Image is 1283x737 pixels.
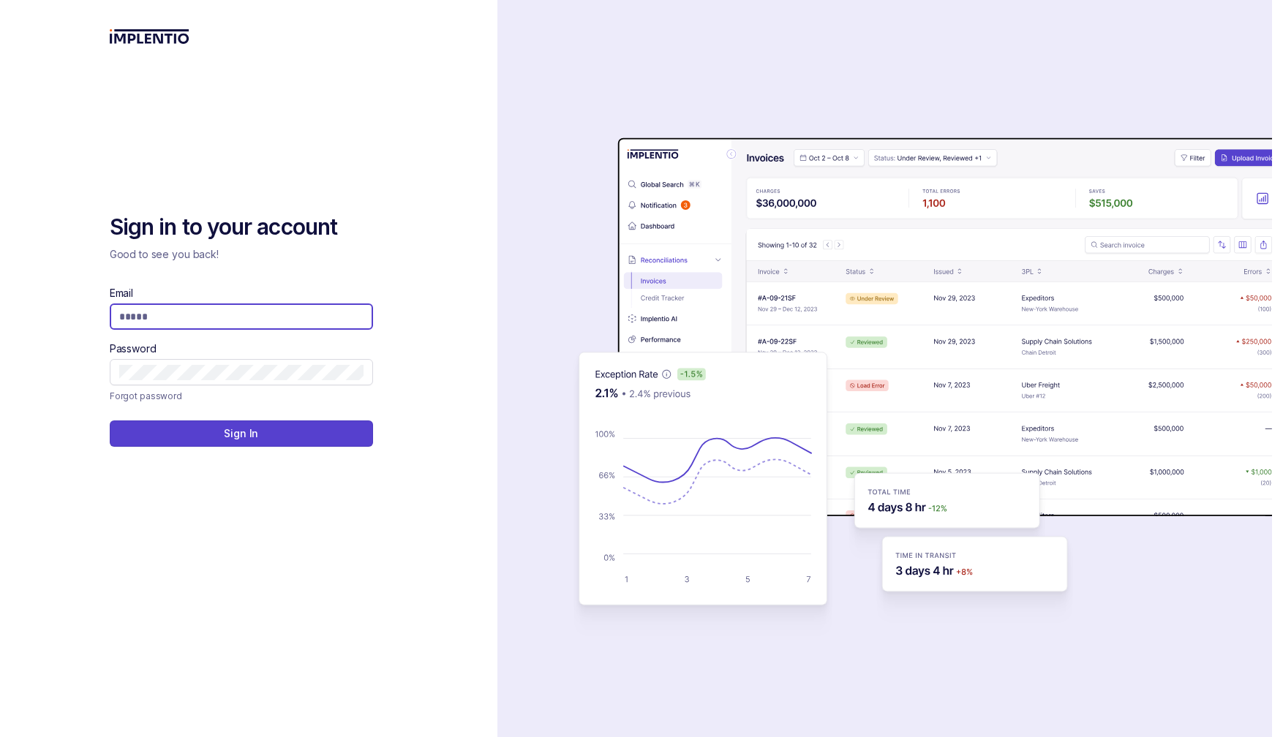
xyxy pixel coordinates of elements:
[110,388,182,403] p: Forgot password
[110,213,373,242] h2: Sign in to your account
[110,388,182,403] a: Link Forgot password
[110,247,373,262] p: Good to see you back!
[110,29,189,44] img: logo
[110,341,157,356] label: Password
[224,426,258,441] p: Sign In
[110,420,373,447] button: Sign In
[110,286,133,301] label: Email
